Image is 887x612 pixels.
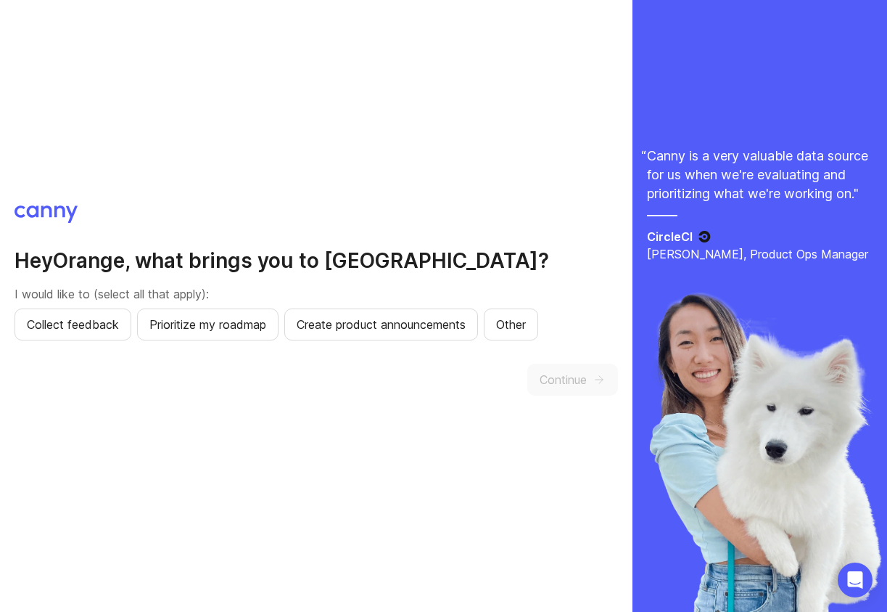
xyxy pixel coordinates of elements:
span: Prioritize my roadmap [149,316,266,333]
span: Continue [540,371,587,388]
p: I would like to (select all that apply): [15,285,618,303]
button: Other [484,309,538,340]
span: Collect feedback [27,316,119,333]
p: Canny is a very valuable data source for us when we're evaluating and prioritizing what we're wor... [647,147,883,203]
button: Continue [527,364,618,396]
img: CircleCI logo [698,231,711,242]
p: [PERSON_NAME], Product Ops Manager [647,245,883,263]
h2: Hey Orange , what brings you to [GEOGRAPHIC_DATA]? [15,248,618,274]
img: Canny logo [15,205,78,223]
button: Collect feedback [15,309,131,340]
span: Other [496,316,526,333]
button: Create product announcements [284,309,478,340]
h5: CircleCI [647,228,693,245]
img: liya-429d2be8cea6414bfc71c507a98abbfa.webp [647,293,883,612]
span: Create product announcements [297,316,466,333]
button: Prioritize my roadmap [137,309,279,340]
div: Open Intercom Messenger [838,563,872,597]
